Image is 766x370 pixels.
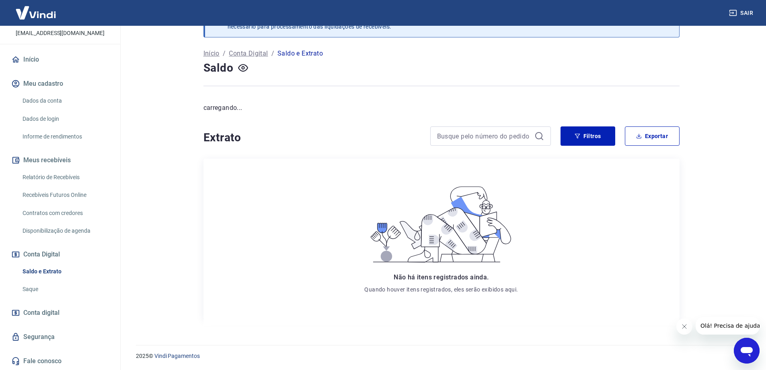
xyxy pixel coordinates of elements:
p: / [271,49,274,58]
a: Informe de rendimentos [19,128,111,145]
button: Sair [727,6,756,21]
img: Vindi [10,0,62,25]
a: Recebíveis Futuros Online [19,187,111,203]
span: Olá! Precisa de ajuda? [5,6,68,12]
a: Vindi Pagamentos [154,353,200,359]
p: carregando... [203,103,680,113]
input: Busque pelo número do pedido [437,130,531,142]
a: Contratos com credores [19,205,111,221]
h4: Extrato [203,130,421,146]
a: Segurança [10,328,111,346]
p: / [223,49,226,58]
a: Dados de login [19,111,111,127]
a: Início [203,49,220,58]
a: Conta digital [10,304,111,322]
a: Saque [19,281,111,298]
a: Disponibilização de agenda [19,223,111,239]
a: Início [10,51,111,68]
a: Fale conosco [10,352,111,370]
a: Relatório de Recebíveis [19,169,111,186]
a: Conta Digital [229,49,268,58]
h4: Saldo [203,60,234,76]
p: Quando houver itens registrados, eles serão exibidos aqui. [364,285,518,294]
p: Saldo e Extrato [277,49,323,58]
button: Exportar [625,126,680,146]
button: Meus recebíveis [10,151,111,169]
p: 2025 © [136,352,747,360]
iframe: Botão para abrir a janela de mensagens [734,338,760,364]
p: [PERSON_NAME] [28,17,92,26]
iframe: Fechar mensagem [676,318,692,335]
a: Saldo e Extrato [19,263,111,280]
button: Filtros [561,126,615,146]
iframe: Mensagem da empresa [696,317,760,335]
button: Conta Digital [10,246,111,263]
a: Dados da conta [19,93,111,109]
span: Conta digital [23,307,60,318]
span: Não há itens registrados ainda. [394,273,489,281]
p: [EMAIL_ADDRESS][DOMAIN_NAME] [16,29,105,37]
button: Meu cadastro [10,75,111,93]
